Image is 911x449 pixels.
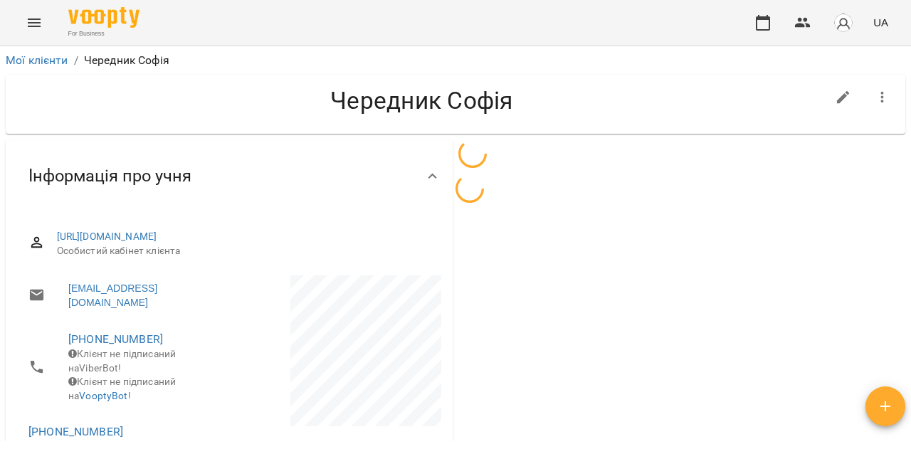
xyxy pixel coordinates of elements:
li: / [74,52,78,69]
a: [PHONE_NUMBER] [68,332,163,346]
span: Клієнт не підписаний на ! [68,376,176,401]
span: For Business [68,29,139,38]
a: Мої клієнти [6,53,68,67]
p: Чередник Софія [84,52,169,69]
button: Menu [17,6,51,40]
img: Voopty Logo [68,7,139,28]
div: Інформація про учня [6,139,453,213]
a: VooptyBot [79,390,127,401]
a: [PHONE_NUMBER] [28,425,123,438]
span: UA [873,15,888,30]
h4: Чередник Софія [17,86,826,115]
button: UA [868,9,894,36]
nav: breadcrumb [6,52,905,69]
a: [EMAIL_ADDRESS][DOMAIN_NAME] [68,281,215,310]
span: Клієнт не підписаний на ViberBot! [68,348,176,374]
img: avatar_s.png [833,13,853,33]
a: [URL][DOMAIN_NAME] [57,231,157,242]
span: Інформація про учня [28,165,191,187]
span: Особистий кабінет клієнта [57,244,430,258]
